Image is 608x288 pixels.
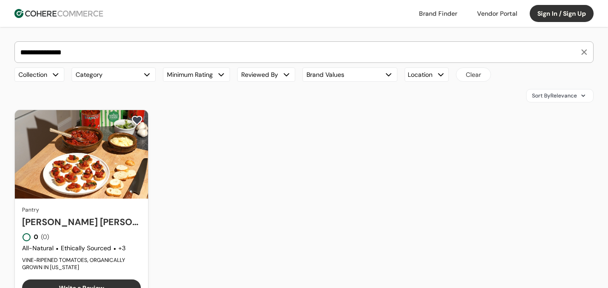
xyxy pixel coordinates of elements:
button: add to favorite [130,114,144,127]
button: Sign In / Sign Up [530,5,594,22]
img: Cohere Logo [14,9,103,18]
a: [PERSON_NAME] [PERSON_NAME] [22,215,141,229]
span: Sort By Relevance [532,92,577,100]
button: Clear [456,67,491,82]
